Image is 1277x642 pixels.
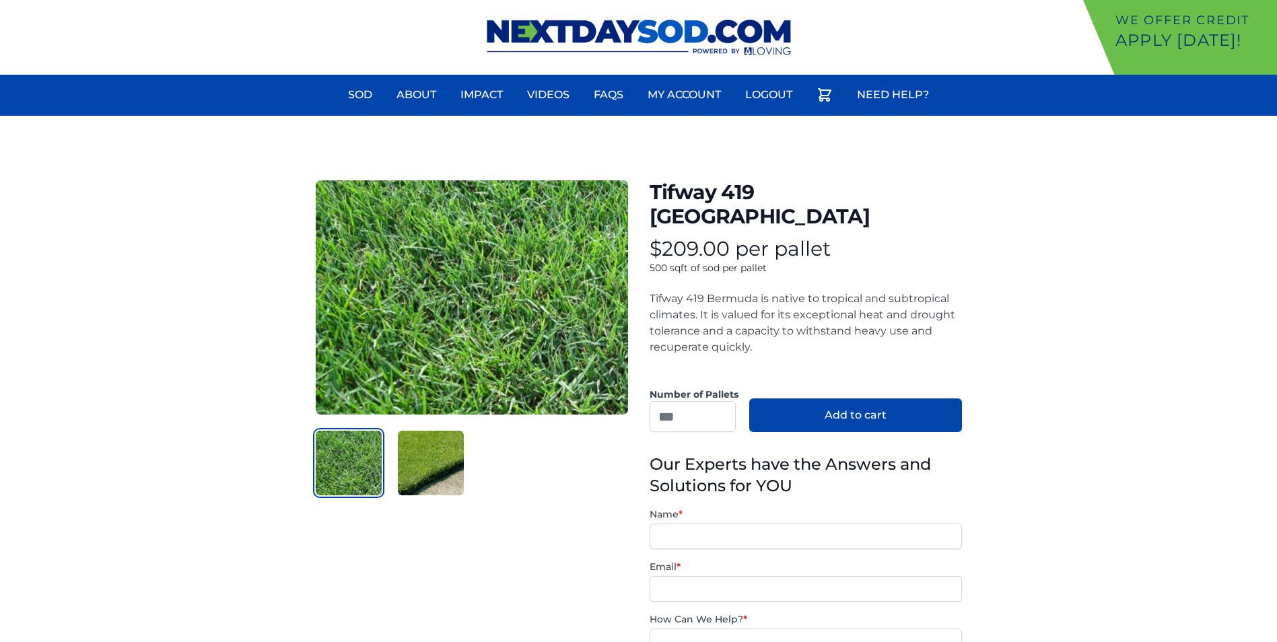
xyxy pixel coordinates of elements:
label: How Can We Help? [650,612,962,626]
h1: Tifway 419 [GEOGRAPHIC_DATA] [650,180,962,229]
h3: Our Experts have the Answers and Solutions for YOU [650,454,962,497]
div: Tifway 419 Bermuda is native to tropical and subtropical climates. It is valued for its exception... [650,291,962,371]
img: Product Image 1 [316,431,382,495]
a: Videos [519,79,578,111]
p: We offer Credit [1115,11,1272,30]
a: My Account [640,79,729,111]
a: Sod [340,79,380,111]
p: 500 sqft of sod per pallet [650,261,962,275]
a: About [388,79,444,111]
p: Apply [DATE]! [1115,30,1272,51]
img: Detail Product Image 1 [316,180,628,415]
label: Number of Pallets [650,388,738,401]
img: Product Image 2 [398,431,464,495]
label: Name [650,507,962,521]
p: $209.00 per pallet [650,237,962,261]
button: Add to cart [749,398,962,432]
a: Logout [737,79,800,111]
a: Impact [452,79,511,111]
a: Need Help? [849,79,937,111]
label: Email [650,560,962,573]
a: FAQs [586,79,631,111]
